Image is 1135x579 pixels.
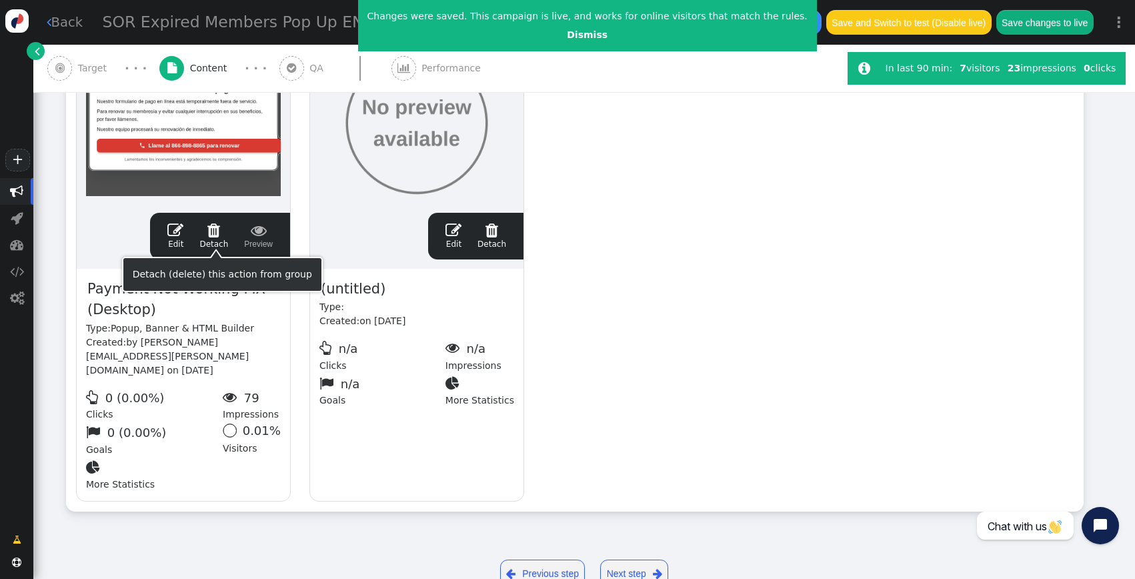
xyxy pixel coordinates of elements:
span:  [10,238,23,251]
a: Back [47,13,83,32]
span: Popup, Banner & HTML Builder [111,323,254,334]
a:  [27,42,45,60]
b: 7 [960,63,966,73]
span: n/a [467,342,486,356]
span: 0.01% [243,424,281,438]
div: Created: [319,314,514,328]
a: Detach [199,222,228,250]
span:  [86,390,102,404]
span: Target [78,61,113,75]
div: Created: [86,336,281,378]
div: More Statistics [86,457,223,492]
span: clicks [1084,63,1116,73]
div: · · · [125,59,147,77]
span:  [13,533,21,547]
div: Type: [319,300,514,314]
span:  [86,460,104,474]
div: In last 90 min: [886,61,956,75]
span: Detach [199,222,228,249]
button: Save and Switch to test (Disable live) [826,10,992,34]
span: n/a [341,377,360,391]
b: 0 [1084,63,1090,73]
span: Preview [244,222,273,250]
span:  [35,44,40,58]
div: Visitors [223,422,281,457]
a: Edit [167,222,183,250]
div: Clicks [86,387,223,422]
a: Dismiss [567,29,608,40]
span:  [11,211,23,225]
span:  [319,376,337,390]
span: 0 (0.00%) [105,391,165,405]
div: Clicks [319,338,445,373]
span: 0 (0.00%) [107,426,167,440]
span:  [86,425,104,439]
span:  [445,376,463,390]
div: More Statistics [445,373,514,408]
span: n/a [339,342,358,356]
button: Save changes to live [996,10,1094,34]
span: (untitled) [319,278,387,301]
span:  [445,341,463,355]
b: 23 [1008,63,1020,73]
div: Goals [319,373,445,408]
span:  [10,292,24,305]
span:  [477,222,506,238]
div: Goals [86,422,223,457]
span: SOR Expired Members Pop Up EN [103,13,364,31]
span:  [12,558,21,567]
span: Performance [421,61,486,75]
span:  [319,341,335,355]
span:  [199,222,228,238]
span:  [858,61,870,75]
span: QA [309,61,329,75]
span: on [DATE] [359,316,405,326]
div: visitors [956,61,1004,75]
a:  Content · · · [159,45,279,92]
div: · · · [245,59,267,77]
a:  [3,528,31,552]
div: Impressions [223,387,281,422]
span:  [397,63,410,73]
span:  [10,185,23,198]
img: logo-icon.svg [5,9,29,33]
span:  [244,222,273,238]
a: Detach [477,222,506,250]
a: Edit [445,222,461,250]
div: Detach (delete) this action from group [133,267,312,281]
span: by [PERSON_NAME][EMAIL_ADDRESS][PERSON_NAME][DOMAIN_NAME] on [DATE] [86,337,249,376]
span: Content [190,61,233,75]
a: ⋮ [1103,3,1135,42]
a:  QA [279,45,391,92]
span:  [223,390,241,404]
span: Payment Not Working MX (Desktop) [86,278,281,322]
span: 79 [244,391,259,405]
span: Detach [477,222,506,249]
span:  [167,222,183,238]
a:  Performance [391,45,511,92]
div: Impressions [445,338,514,373]
a:  Target · · · [47,45,159,92]
span:  [55,63,65,73]
span:  [10,265,24,278]
span:  [445,222,461,238]
span:  [47,15,51,29]
a: Preview [244,222,273,250]
span: impressions [1008,63,1076,73]
a: + [5,149,29,171]
span:  [167,63,177,73]
div: Type: [86,322,281,336]
span:  [287,63,296,73]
